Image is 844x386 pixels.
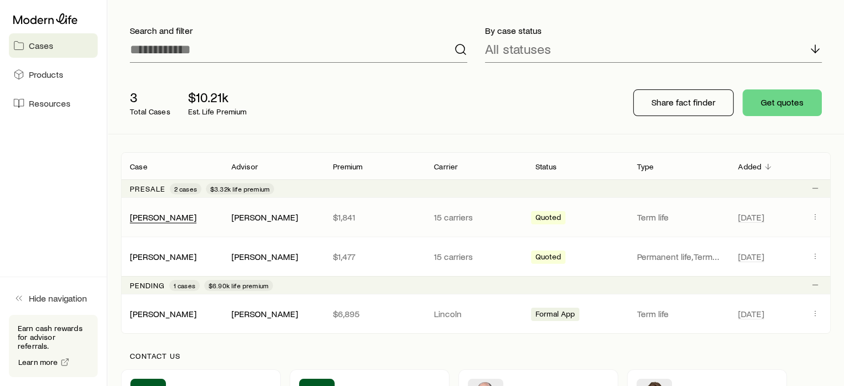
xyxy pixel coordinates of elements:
[9,286,98,310] button: Hide navigation
[535,309,575,321] span: Formal App
[651,97,715,108] p: Share fact finder
[130,25,467,36] p: Search and filter
[637,308,721,319] p: Term life
[485,25,822,36] p: By case status
[174,281,195,290] span: 1 cases
[231,308,298,320] div: [PERSON_NAME]
[29,69,63,80] span: Products
[9,91,98,116] a: Resources
[485,41,551,57] p: All statuses
[130,107,170,116] p: Total Cases
[332,212,416,223] p: $1,841
[130,281,165,290] p: Pending
[209,281,269,290] span: $6.90k life premium
[637,212,721,223] p: Term life
[738,308,764,319] span: [DATE]
[9,62,98,87] a: Products
[18,324,89,350] p: Earn cash rewards for advisor referrals.
[633,89,734,116] button: Share fact finder
[29,40,53,51] span: Cases
[742,89,822,116] button: Get quotes
[231,251,298,263] div: [PERSON_NAME]
[332,162,362,171] p: Premium
[210,184,270,193] span: $3.32k life premium
[29,98,70,109] span: Resources
[188,107,247,116] p: Est. Life Premium
[434,212,518,223] p: 15 carriers
[434,251,518,262] p: 15 carriers
[130,251,196,263] div: [PERSON_NAME]
[332,308,416,319] p: $6,895
[535,213,561,224] span: Quoted
[130,89,170,105] p: 3
[332,251,416,262] p: $1,477
[29,293,87,304] span: Hide navigation
[130,308,196,320] div: [PERSON_NAME]
[130,212,196,222] a: [PERSON_NAME]
[188,89,247,105] p: $10.21k
[18,358,58,366] span: Learn more
[130,251,196,262] a: [PERSON_NAME]
[9,315,98,377] div: Earn cash rewards for advisor referrals.Learn more
[231,212,298,223] div: [PERSON_NAME]
[738,251,764,262] span: [DATE]
[121,152,831,334] div: Client cases
[434,162,458,171] p: Carrier
[130,308,196,319] a: [PERSON_NAME]
[130,162,148,171] p: Case
[174,184,197,193] span: 2 cases
[9,33,98,58] a: Cases
[130,212,196,223] div: [PERSON_NAME]
[637,251,721,262] p: Permanent life, Term life
[637,162,654,171] p: Type
[434,308,518,319] p: Lincoln
[130,352,822,360] p: Contact us
[738,162,761,171] p: Added
[130,184,165,193] p: Presale
[535,162,557,171] p: Status
[231,162,258,171] p: Advisor
[535,252,561,264] span: Quoted
[738,212,764,223] span: [DATE]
